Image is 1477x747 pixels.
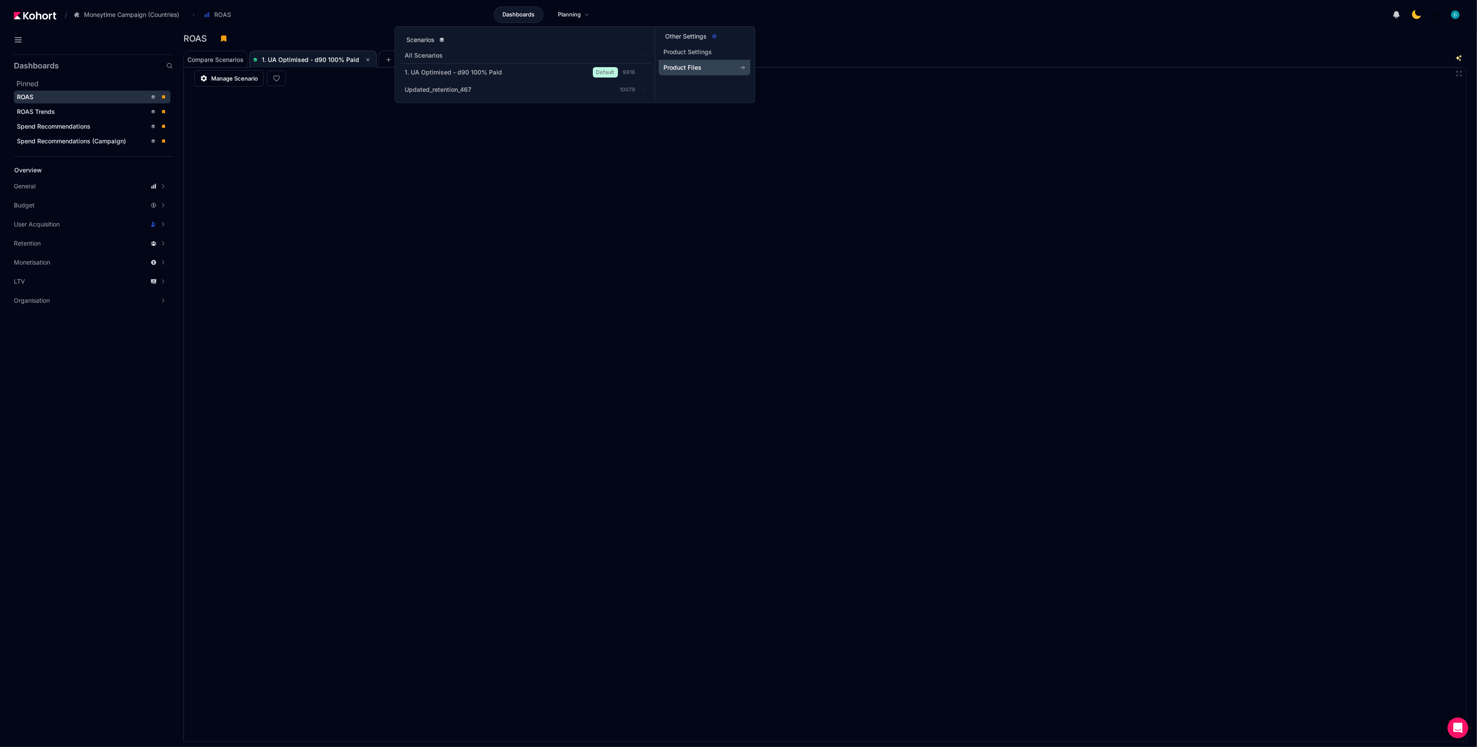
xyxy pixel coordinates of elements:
span: Monetisation [14,258,50,267]
span: User Acquisition [14,220,60,229]
span: General [14,182,35,191]
span: Spend Recommendations (Campaign) [17,137,126,145]
img: Kohort logo [14,12,56,19]
span: Default [593,67,618,78]
a: Product Settings [659,44,750,60]
button: Fullscreen [1456,70,1463,77]
span: Planning [558,10,581,19]
a: ROAS Trends [14,105,171,118]
h2: Dashboards [14,62,59,70]
h3: Other Settings [666,32,707,41]
span: 1. UA Optimised - d90 100% Paid [405,68,502,77]
button: Moneytime Campaign (Countries) [69,7,188,22]
span: ROAS Trends [17,108,55,115]
span: 10079 [620,86,636,93]
a: Overview [11,164,158,177]
a: Planning [549,6,599,23]
span: ROAS [17,93,33,100]
h3: ROAS [183,34,212,43]
span: Budget [14,201,35,210]
div: Open Intercom Messenger [1448,718,1468,738]
span: Overview [14,166,42,174]
span: Product Settings [664,48,712,56]
img: logo_MoneyTimeLogo_1_20250619094856634230.png [1432,10,1441,19]
span: Dashboards [502,10,534,19]
span: Updated_retention_467 [405,85,471,94]
span: Moneytime Campaign (Countries) [84,10,179,19]
span: Spend Recommendations [17,123,90,130]
a: Product Files [659,60,750,75]
h3: Scenarios [406,36,434,44]
a: Updated_retention_46710079 [399,82,651,97]
span: Retention [14,239,41,248]
span: All Scenarios [405,51,613,60]
span: Product Files [664,63,712,72]
h2: Pinned [16,78,173,89]
span: ROAS [214,10,231,19]
a: Dashboards [494,6,544,23]
span: › [191,11,196,18]
span: / [58,10,67,19]
a: Manage Scenario [194,70,264,87]
span: Compare Scenarios [187,57,244,63]
span: Manage Scenario [211,74,258,83]
a: Spend Recommendations [14,120,171,133]
a: Spend Recommendations (Campaign) [14,135,171,148]
span: Organisation [14,296,50,305]
span: 9816 [623,69,636,76]
span: 1. UA Optimised - d90 100% Paid [262,56,359,63]
a: ROAS [14,91,171,103]
span: LTV [14,277,25,286]
a: 1. UA Optimised - d90 100% PaidDefault9816 [399,64,651,81]
button: ROAS [199,7,240,22]
a: All Scenarios [399,48,651,63]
